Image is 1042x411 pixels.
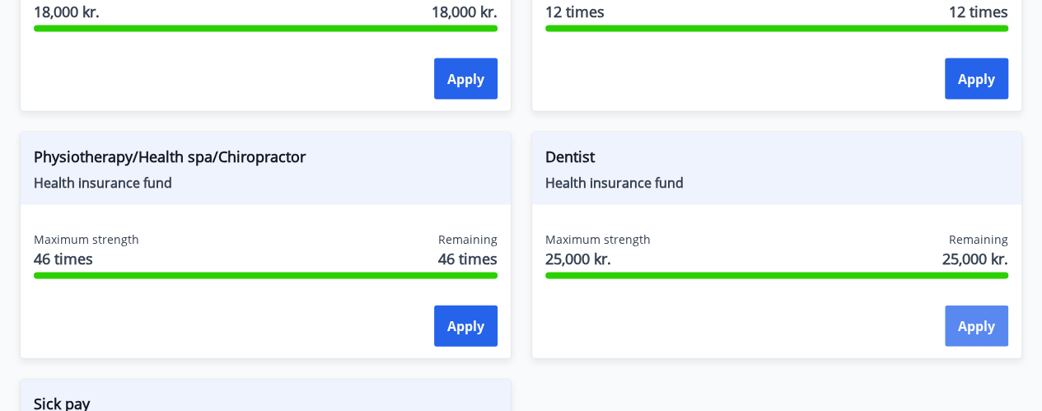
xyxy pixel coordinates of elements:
[34,249,93,269] font: 46 times
[945,306,1008,347] button: Apply
[432,2,498,21] font: 18,000 kr.
[434,58,498,100] button: Apply
[545,231,651,247] font: Maximum strength
[34,2,100,21] font: 18,000 kr.
[34,231,139,247] font: Maximum strength
[34,147,306,166] font: Physiotherapy/Health spa/Chiropractor
[447,318,484,336] font: Apply
[942,249,1008,269] font: 25,000 kr.
[438,231,498,247] font: Remaining
[545,174,684,192] font: Health insurance fund
[958,71,995,89] font: Apply
[958,318,995,336] font: Apply
[545,2,605,21] font: 12 times
[447,71,484,89] font: Apply
[438,249,498,269] font: 46 times
[545,147,595,166] font: Dentist
[945,58,1008,100] button: Apply
[434,306,498,347] button: Apply
[949,231,1008,247] font: Remaining
[949,2,1008,21] font: 12 times
[34,174,172,192] font: Health insurance fund
[545,249,611,269] font: 25,000 kr.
